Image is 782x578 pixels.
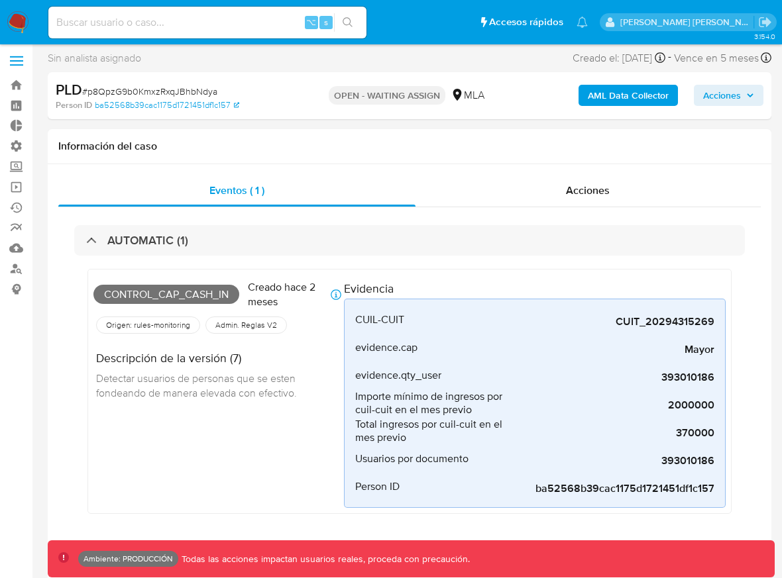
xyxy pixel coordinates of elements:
span: evidence.cap [355,341,418,354]
b: PLD [56,79,82,100]
span: Accesos rápidos [489,15,563,29]
span: Admin. Reglas V2 [214,320,278,330]
span: # p8QpzG9b0KmxzRxqJBhbNdya [82,85,217,98]
h1: Información del caso [58,140,761,153]
div: Creado el: [DATE] [573,49,665,67]
a: Salir [758,15,772,29]
a: Notificaciones [577,17,588,28]
span: Person ID [355,480,400,493]
span: s [324,16,328,28]
h3: AUTOMATIC (1) [107,233,188,248]
b: Person ID [56,99,92,111]
span: 393010186 [516,371,714,384]
div: MLA [451,88,484,103]
p: facundoagustin.borghi@mercadolibre.com [620,16,754,28]
span: 370000 [516,426,714,440]
b: AML Data Collector [588,85,669,106]
button: Acciones [694,85,763,106]
span: Usuarios por documento [355,452,469,465]
h4: Evidencia [344,281,726,296]
div: AUTOMATIC (1) [74,225,745,256]
span: Detectar usuarios de personas que se esten fondeando de manera elevada con efectivo. [96,371,298,400]
span: Total ingresos por cuil-cuit en el mes previo [355,418,516,444]
span: Sin analista asignado [48,51,141,66]
span: Vence en 5 meses [674,51,759,66]
span: evidence.qty_user [355,369,441,382]
p: Creado hace 2 meses [248,280,328,309]
button: AML Data Collector [579,85,678,106]
span: Importe mínimo de ingresos por cuil-cuit en el mes previo [355,390,516,416]
span: - [668,49,671,67]
input: Buscar usuario o caso... [48,14,366,31]
h4: Descripción de la versión (7) [96,351,333,365]
span: ⌥ [306,16,316,28]
a: ba52568b39cac1175d1721451df1c157 [95,99,239,111]
span: Acciones [566,183,610,198]
p: Ambiente: PRODUCCIÓN [84,556,173,561]
span: CUIL-CUIT [355,313,404,326]
span: Origen: rules-monitoring [105,320,192,330]
span: ba52568b39cac1175d1721451df1c157 [516,482,714,495]
span: Mayor [516,343,714,356]
span: Acciones [703,85,741,106]
span: CUIT_20294315269 [516,315,714,328]
p: Todas las acciones impactan usuarios reales, proceda con precaución. [178,553,470,565]
button: search-icon [334,13,361,32]
span: 2000000 [516,399,714,412]
span: Control_cap_cash_in [93,285,239,305]
p: OPEN - WAITING ASSIGN [329,86,445,105]
span: Eventos ( 1 ) [209,183,264,198]
span: 393010186 [516,454,714,467]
